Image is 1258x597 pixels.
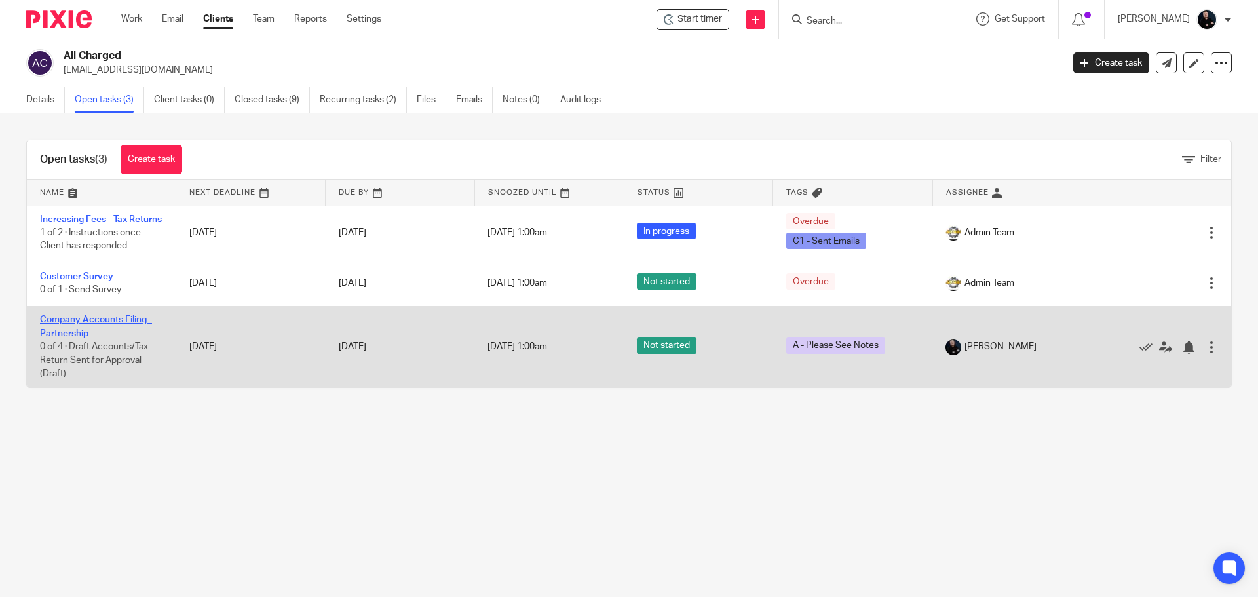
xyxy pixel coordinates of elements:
[677,12,722,26] span: Start timer
[786,213,835,229] span: Overdue
[488,189,557,196] span: Snoozed Until
[320,87,407,113] a: Recurring tasks (2)
[40,272,113,281] a: Customer Survey
[637,273,696,290] span: Not started
[203,12,233,26] a: Clients
[26,10,92,28] img: Pixie
[253,12,275,26] a: Team
[40,285,121,294] span: 0 of 1 · Send Survey
[176,307,326,387] td: [DATE]
[560,87,611,113] a: Audit logs
[487,279,547,288] span: [DATE] 1:00am
[154,87,225,113] a: Client tasks (0)
[945,339,961,355] img: Headshots%20accounting4everything_Poppy%20Jakes%20Photography-2203.jpg
[786,189,809,196] span: Tags
[121,145,182,174] a: Create task
[1200,155,1221,164] span: Filter
[1073,52,1149,73] a: Create task
[64,64,1054,77] p: [EMAIL_ADDRESS][DOMAIN_NAME]
[456,87,493,113] a: Emails
[786,273,835,290] span: Overdue
[40,153,107,166] h1: Open tasks
[347,12,381,26] a: Settings
[75,87,144,113] a: Open tasks (3)
[26,49,54,77] img: svg%3E
[64,49,856,63] h2: All Charged
[637,223,696,239] span: In progress
[339,279,366,288] span: [DATE]
[786,233,866,249] span: C1 - Sent Emails
[964,340,1037,353] span: [PERSON_NAME]
[657,9,729,30] div: All Charged
[294,12,327,26] a: Reports
[638,189,670,196] span: Status
[40,228,141,251] span: 1 of 2 · Instructions once Client has responded
[26,87,65,113] a: Details
[1196,9,1217,30] img: Headshots%20accounting4everything_Poppy%20Jakes%20Photography-2203.jpg
[995,14,1045,24] span: Get Support
[786,337,885,354] span: A - Please See Notes
[805,16,923,28] input: Search
[339,343,366,352] span: [DATE]
[945,225,961,241] img: 1000002125.jpg
[945,275,961,291] img: 1000002125.jpg
[1118,12,1190,26] p: [PERSON_NAME]
[339,228,366,237] span: [DATE]
[40,315,152,337] a: Company Accounts Filing - Partnership
[417,87,446,113] a: Files
[176,206,326,260] td: [DATE]
[487,343,547,352] span: [DATE] 1:00am
[235,87,310,113] a: Closed tasks (9)
[40,342,148,378] span: 0 of 4 · Draft Accounts/Tax Return Sent for Approval (Draft)
[503,87,550,113] a: Notes (0)
[121,12,142,26] a: Work
[162,12,183,26] a: Email
[95,154,107,164] span: (3)
[1139,340,1159,353] a: Mark as done
[40,215,162,224] a: Increasing Fees - Tax Returns
[964,226,1014,239] span: Admin Team
[637,337,696,354] span: Not started
[964,277,1014,290] span: Admin Team
[176,260,326,306] td: [DATE]
[487,228,547,237] span: [DATE] 1:00am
